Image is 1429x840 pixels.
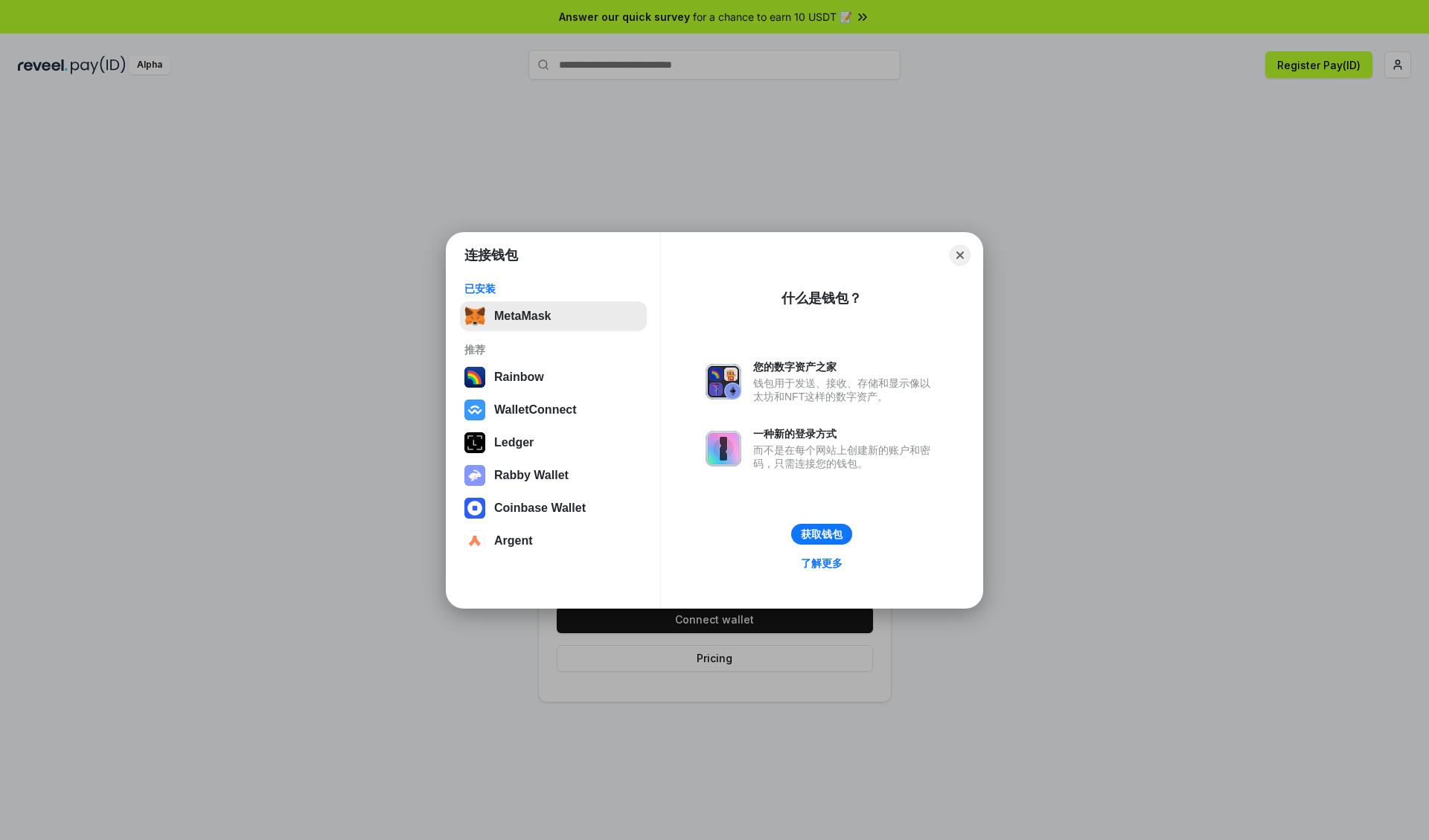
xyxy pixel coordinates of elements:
[494,469,569,482] div: Rabby Wallet
[464,465,485,486] img: svg+xml,%3Csvg%20xmlns%3D%22http%3A%2F%2Fwww.w3.org%2F2000%2Fsvg%22%20fill%3D%22none%22%20viewBox...
[464,306,485,327] img: svg+xml,%3Csvg%20fill%3D%22none%22%20height%3D%2233%22%20viewBox%3D%220%200%2035%2033%22%20width%...
[753,376,938,403] div: 钱包用于发送、接收、存储和显示像以太坊和NFT这样的数字资产。
[706,431,741,467] img: svg+xml,%3Csvg%20xmlns%3D%22http%3A%2F%2Fwww.w3.org%2F2000%2Fsvg%22%20fill%3D%22none%22%20viewBox...
[464,530,485,551] img: svg+xml,%3Csvg%20width%3D%2228%22%20height%3D%2228%22%20viewBox%3D%220%200%2028%2028%22%20fill%3D...
[801,557,843,570] div: 了解更多
[464,246,518,264] h1: 连接钱包
[706,364,741,400] img: svg+xml,%3Csvg%20xmlns%3D%22http%3A%2F%2Fwww.w3.org%2F2000%2Fsvg%22%20fill%3D%22none%22%20viewBox...
[781,289,862,307] div: 什么是钱包？
[791,524,852,545] button: 获取钱包
[464,400,485,420] img: svg+xml,%3Csvg%20width%3D%2228%22%20height%3D%2228%22%20viewBox%3D%220%200%2028%2028%22%20fill%3D...
[753,427,938,440] div: 一种新的登录方式
[494,371,544,384] div: Rainbow
[792,554,851,573] a: 了解更多
[494,403,577,417] div: WalletConnect
[460,461,647,490] button: Rabby Wallet
[464,367,485,388] img: svg+xml,%3Csvg%20width%3D%22120%22%20height%3D%22120%22%20viewBox%3D%220%200%20120%20120%22%20fil...
[494,310,551,323] div: MetaMask
[460,301,647,331] button: MetaMask
[460,395,647,425] button: WalletConnect
[753,443,938,470] div: 而不是在每个网站上创建新的账户和密码，只需连接您的钱包。
[494,501,586,515] div: Coinbase Wallet
[494,534,533,548] div: Argent
[464,432,485,453] img: svg+xml,%3Csvg%20xmlns%3D%22http%3A%2F%2Fwww.w3.org%2F2000%2Fsvg%22%20width%3D%2228%22%20height%3...
[460,428,647,458] button: Ledger
[950,245,971,266] button: Close
[460,493,647,523] button: Coinbase Wallet
[464,498,485,519] img: svg+xml,%3Csvg%20width%3D%2228%22%20height%3D%2228%22%20viewBox%3D%220%200%2028%2028%22%20fill%3D...
[753,360,938,373] div: 您的数字资产之家
[460,362,647,392] button: Rainbow
[460,526,647,556] button: Argent
[801,528,843,541] div: 获取钱包
[464,282,642,295] div: 已安装
[494,436,534,449] div: Ledger
[464,343,642,356] div: 推荐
